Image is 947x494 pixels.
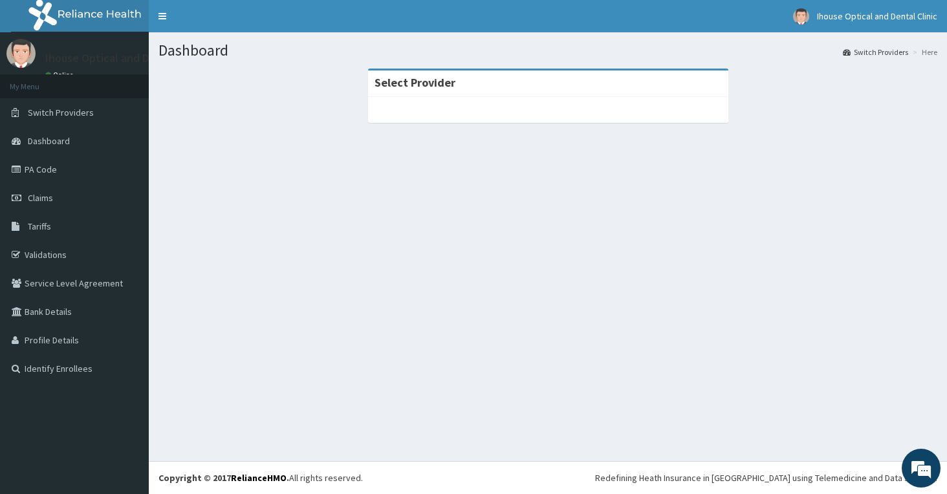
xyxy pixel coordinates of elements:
[375,75,455,90] strong: Select Provider
[28,192,53,204] span: Claims
[28,220,51,232] span: Tariffs
[28,107,94,118] span: Switch Providers
[793,8,809,25] img: User Image
[45,70,76,80] a: Online
[149,461,947,494] footer: All rights reserved.
[158,472,289,484] strong: Copyright © 2017 .
[595,471,937,484] div: Redefining Heath Insurance in [GEOGRAPHIC_DATA] using Telemedicine and Data Science!
[843,47,908,58] a: Switch Providers
[45,52,206,64] p: Ihouse Optical and Dental Clinic
[158,42,937,59] h1: Dashboard
[909,47,937,58] li: Here
[28,135,70,147] span: Dashboard
[231,472,287,484] a: RelianceHMO
[817,10,937,22] span: Ihouse Optical and Dental Clinic
[6,39,36,68] img: User Image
